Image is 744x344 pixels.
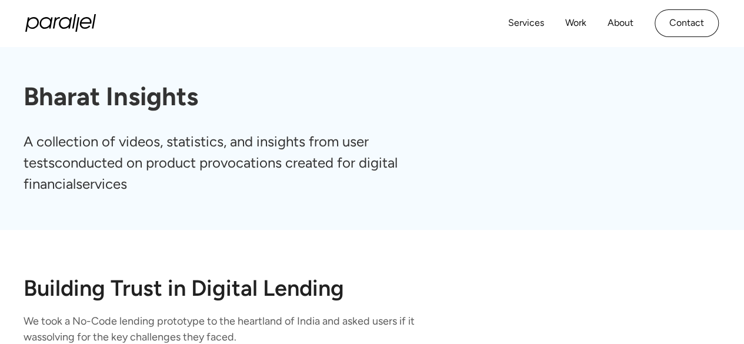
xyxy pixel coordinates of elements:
[655,9,719,37] a: Contact
[24,131,443,195] p: A collection of videos, statistics, and insights from user testsconducted on product provocations...
[24,277,720,299] h2: Building Trust in Digital Lending
[24,82,720,112] h1: Bharat Insights
[608,15,633,32] a: About
[508,15,544,32] a: Services
[25,14,96,32] a: home
[565,15,586,32] a: Work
